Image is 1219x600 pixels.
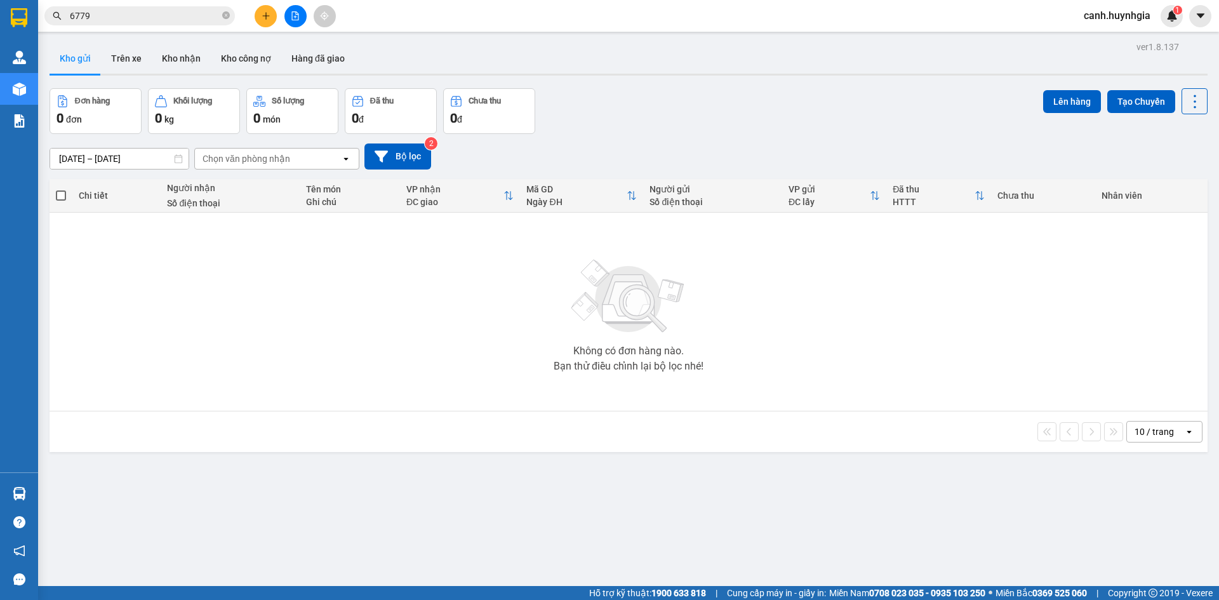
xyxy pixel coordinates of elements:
[573,346,684,356] div: Không có đơn hàng nào.
[345,88,437,134] button: Đã thu0đ
[167,183,293,193] div: Người nhận
[1149,589,1157,597] span: copyright
[457,114,462,124] span: đ
[352,110,359,126] span: 0
[716,586,717,600] span: |
[989,590,992,596] span: ⚪️
[554,361,703,371] div: Bạn thử điều chỉnh lại bộ lọc nhé!
[1195,10,1206,22] span: caret-down
[341,154,351,164] svg: open
[246,88,338,134] button: Số lượng0món
[589,586,706,600] span: Hỗ trợ kỹ thuật:
[1043,90,1101,113] button: Lên hàng
[893,197,975,207] div: HTTT
[565,252,692,341] img: svg+xml;base64,PHN2ZyBjbGFzcz0ibGlzdC1wbHVnX19zdmciIHhtbG5zPSJodHRwOi8vd3d3LnczLm9yZy8yMDAwL3N2Zy...
[425,137,437,150] sup: 2
[829,586,985,600] span: Miền Nam
[13,51,26,64] img: warehouse-icon
[13,516,25,528] span: question-circle
[255,5,277,27] button: plus
[211,43,281,74] button: Kho công nợ
[13,487,26,500] img: warehouse-icon
[1107,90,1175,113] button: Tạo Chuyến
[173,97,212,105] div: Khối lượng
[789,197,870,207] div: ĐC lấy
[406,197,504,207] div: ĐC giao
[148,88,240,134] button: Khối lượng0kg
[450,110,457,126] span: 0
[1136,40,1179,54] div: ver 1.8.137
[649,197,776,207] div: Số điện thoại
[79,190,154,201] div: Chi tiết
[314,5,336,27] button: aim
[1189,5,1211,27] button: caret-down
[526,197,627,207] div: Ngày ĐH
[306,197,394,207] div: Ghi chú
[70,9,220,23] input: Tìm tên, số ĐT hoặc mã đơn
[50,149,189,169] input: Select a date range.
[1184,427,1194,437] svg: open
[75,97,110,105] div: Đơn hàng
[13,573,25,585] span: message
[1032,588,1087,598] strong: 0369 525 060
[222,10,230,22] span: close-circle
[152,43,211,74] button: Kho nhận
[520,179,643,213] th: Toggle SortBy
[306,184,394,194] div: Tên món
[1175,6,1180,15] span: 1
[1074,8,1161,23] span: canh.huynhgia
[1135,425,1174,438] div: 10 / trang
[53,11,62,20] span: search
[66,114,82,124] span: đơn
[11,8,27,27] img: logo-vxr
[13,83,26,96] img: warehouse-icon
[364,143,431,170] button: Bộ lọc
[996,586,1087,600] span: Miền Bắc
[284,5,307,27] button: file-add
[526,184,627,194] div: Mã GD
[253,110,260,126] span: 0
[50,43,101,74] button: Kho gửi
[203,152,290,165] div: Chọn văn phòng nhận
[272,97,304,105] div: Số lượng
[400,179,521,213] th: Toggle SortBy
[320,11,329,20] span: aim
[782,179,886,213] th: Toggle SortBy
[997,190,1089,201] div: Chưa thu
[359,114,364,124] span: đ
[13,545,25,557] span: notification
[57,110,63,126] span: 0
[727,586,826,600] span: Cung cấp máy in - giấy in:
[1096,586,1098,600] span: |
[101,43,152,74] button: Trên xe
[155,110,162,126] span: 0
[469,97,501,105] div: Chưa thu
[13,114,26,128] img: solution-icon
[291,11,300,20] span: file-add
[893,184,975,194] div: Đã thu
[651,588,706,598] strong: 1900 633 818
[869,588,985,598] strong: 0708 023 035 - 0935 103 250
[1173,6,1182,15] sup: 1
[167,198,293,208] div: Số điện thoại
[406,184,504,194] div: VP nhận
[1166,10,1178,22] img: icon-new-feature
[263,114,281,124] span: món
[886,179,991,213] th: Toggle SortBy
[789,184,870,194] div: VP gửi
[222,11,230,19] span: close-circle
[281,43,355,74] button: Hàng đã giao
[1102,190,1201,201] div: Nhân viên
[443,88,535,134] button: Chưa thu0đ
[370,97,394,105] div: Đã thu
[262,11,270,20] span: plus
[164,114,174,124] span: kg
[50,88,142,134] button: Đơn hàng0đơn
[649,184,776,194] div: Người gửi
